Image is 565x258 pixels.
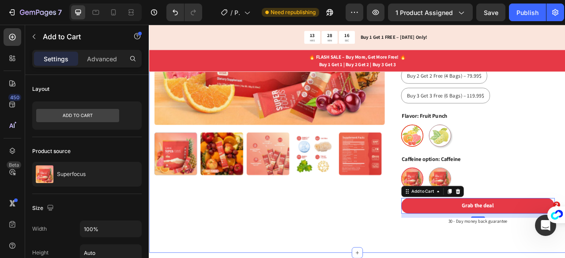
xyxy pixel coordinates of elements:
button: Grab the deal [321,221,516,240]
span: 1 product assigned [395,8,453,17]
input: Auto [80,221,141,237]
div: Beta [7,161,21,168]
p: 30 - Day money back guarantee [322,247,515,254]
p: 7 [58,7,62,18]
button: Publish [509,4,546,21]
p: Advanced [87,54,117,64]
img: product feature img [36,165,53,183]
button: 1 product assigned [388,4,473,21]
p: Buy 1 Get 1 FREE – [DATE] Only! [269,11,529,21]
span: Product Page - [DATE] 10:51:13 [234,8,241,17]
div: Layout [32,85,49,93]
span: Buy 3 Get 3 Free (6 Bags) – 119.99$ [328,86,426,94]
p: 🔥 FLASH SALE – Buy More, Get More Free! 🔥 Buy 1 Get 1 | Buy 2 Get 2 | Buy 3 Get 3 [1,37,529,55]
iframe: Intercom live chat [535,215,556,236]
div: Width [32,225,47,233]
span: Save [484,9,498,16]
legend: Caffeine option: Caffeine [321,166,397,177]
div: Size [32,202,56,214]
div: Undo/Redo [166,4,202,21]
span: Buy 2 Get 2 Free (4 Bags) – 79.99$ [328,61,423,69]
div: Add to Cart [332,208,364,216]
div: 450 [8,94,21,101]
p: Add to Cart [43,31,118,42]
span: Need republishing [271,8,316,16]
p: Superfocus [57,171,86,177]
div: Publish [516,8,539,17]
span: 2 [553,202,560,209]
div: Product source [32,147,71,155]
div: Height [32,249,49,257]
span: / [230,8,233,17]
legend: Flavor: Fruit Punch [321,111,380,122]
p: Settings [44,54,68,64]
button: 7 [4,4,66,21]
button: Save [476,4,505,21]
iframe: To enrich screen reader interactions, please activate Accessibility in Grammarly extension settings [149,25,565,258]
div: Grab the deal [398,226,439,235]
